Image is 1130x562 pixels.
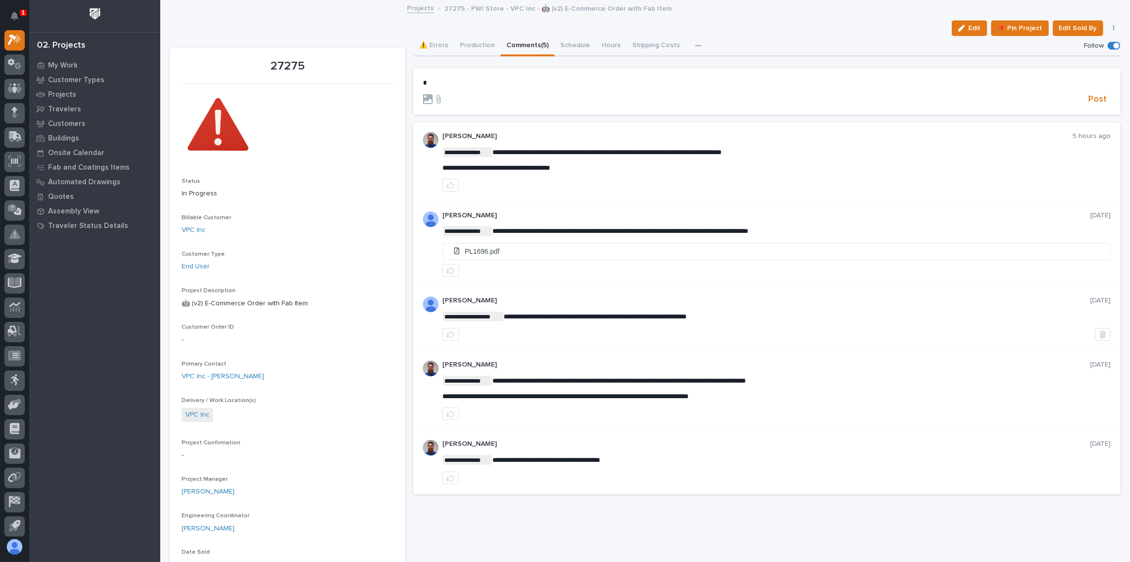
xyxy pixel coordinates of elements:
a: Onsite Calendar [29,145,160,160]
p: - [182,450,394,460]
a: Customer Types [29,72,160,87]
p: 1 [21,9,25,16]
p: Automated Drawings [48,178,120,187]
button: like this post [442,472,459,484]
p: [DATE] [1090,361,1111,369]
p: [PERSON_NAME] [442,211,1090,220]
button: like this post [442,328,459,341]
img: 6hTokn1ETDGPf9BPokIQ [423,361,439,376]
div: Notifications1 [12,12,25,27]
a: [PERSON_NAME] [182,487,235,497]
img: Workspace Logo [86,5,104,23]
button: users-avatar [4,537,25,557]
button: Schedule [555,36,596,56]
a: PL1696.pdf [443,244,1110,260]
p: [PERSON_NAME] [442,297,1090,305]
span: Post [1088,94,1107,105]
img: ALV-UjUW5P6fp_EKJDib9bSu4i9siC2VWaYoJ4wmsxqwS8ugEzqt2jUn7pYeYhA5TGr5A6D3IzuemHUGlvM5rCUNVp4NrpVac... [423,297,439,312]
p: - [182,335,394,345]
button: like this post [442,179,459,192]
p: Assembly View [48,207,99,216]
span: Edit Sold By [1059,22,1097,34]
img: AOh14GjTRfkD1oUMcB0TemJ99d1W6S72D1qI3y53uSh2WIfob9-94IqIlJUlukijh7zEU6q04HSlcabwtpdPkUfvSgFdPLuR9... [423,211,439,227]
a: VPC Inc [182,225,205,235]
span: Edit [969,24,981,33]
a: Automated Drawings [29,175,160,189]
button: Shipping Costs [626,36,686,56]
p: My Work [48,61,78,70]
span: Delivery / Work Location(s) [182,398,256,404]
div: 02. Projects [37,40,85,51]
p: 27275 - PWI Store - VPC Inc - 🤖 (v2) E-Commerce Order with Fab Item [445,2,672,13]
p: [PERSON_NAME] [442,361,1090,369]
span: Customer Order ID [182,324,234,330]
p: Projects [48,90,76,99]
button: Notifications [4,6,25,26]
p: Customer Types [48,76,104,85]
a: VPC Inc - [PERSON_NAME] [182,371,264,382]
a: Assembly View [29,204,160,218]
button: ⚠️ Errors [413,36,454,56]
button: 📌 Pin Project [991,20,1049,36]
a: Buildings [29,131,160,145]
p: [DATE] [1090,297,1111,305]
button: Comments (5) [501,36,555,56]
button: Edit Sold By [1053,20,1103,36]
a: Traveler Status Details [29,218,160,233]
span: Engineering Coordinator [182,513,250,519]
img: xdPIJ-NTk-M3Qgfej7_dtlxnz3LihmHyQjdET4tshgA [182,89,254,162]
span: 📌 Pin Project [997,22,1043,34]
a: VPC Inc [186,410,209,420]
button: Edit [952,20,987,36]
img: 6hTokn1ETDGPf9BPokIQ [423,132,439,148]
span: Customer Type [182,251,225,257]
span: Primary Contact [182,361,226,367]
p: [PERSON_NAME] [442,440,1090,448]
button: Production [454,36,501,56]
p: 🤖 (v2) E-Commerce Order with Fab Item [182,299,394,309]
button: Hours [596,36,626,56]
img: 6hTokn1ETDGPf9BPokIQ [423,440,439,456]
button: Post [1084,94,1111,105]
a: Fab and Coatings Items [29,160,160,175]
span: Date Sold [182,549,210,555]
p: Follow [1084,42,1104,50]
li: PL1696.pdf [443,244,1110,260]
p: Buildings [48,134,79,143]
p: Quotes [48,193,74,201]
p: Customers [48,120,85,128]
span: Project Description [182,288,236,294]
span: Status [182,178,200,184]
p: [PERSON_NAME] [442,132,1073,140]
a: [PERSON_NAME] [182,524,235,534]
p: Fab and Coatings Items [48,163,130,172]
a: Projects [407,2,434,13]
button: like this post [442,264,459,277]
button: Delete post [1095,328,1111,341]
a: My Work [29,58,160,72]
p: 27275 [182,59,394,73]
button: like this post [442,407,459,420]
p: [DATE] [1090,211,1111,220]
span: Project Manager [182,476,228,482]
span: Billable Customer [182,215,231,221]
a: Customers [29,116,160,131]
p: Traveler Status Details [48,222,128,230]
span: Project Confirmation [182,440,240,446]
a: End User [182,262,210,272]
p: Travelers [48,105,81,114]
a: Projects [29,87,160,102]
a: Travelers [29,102,160,116]
p: Onsite Calendar [48,149,104,158]
p: [DATE] [1090,440,1111,448]
p: In Progress [182,189,394,199]
a: Quotes [29,189,160,204]
p: 5 hours ago [1073,132,1111,140]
